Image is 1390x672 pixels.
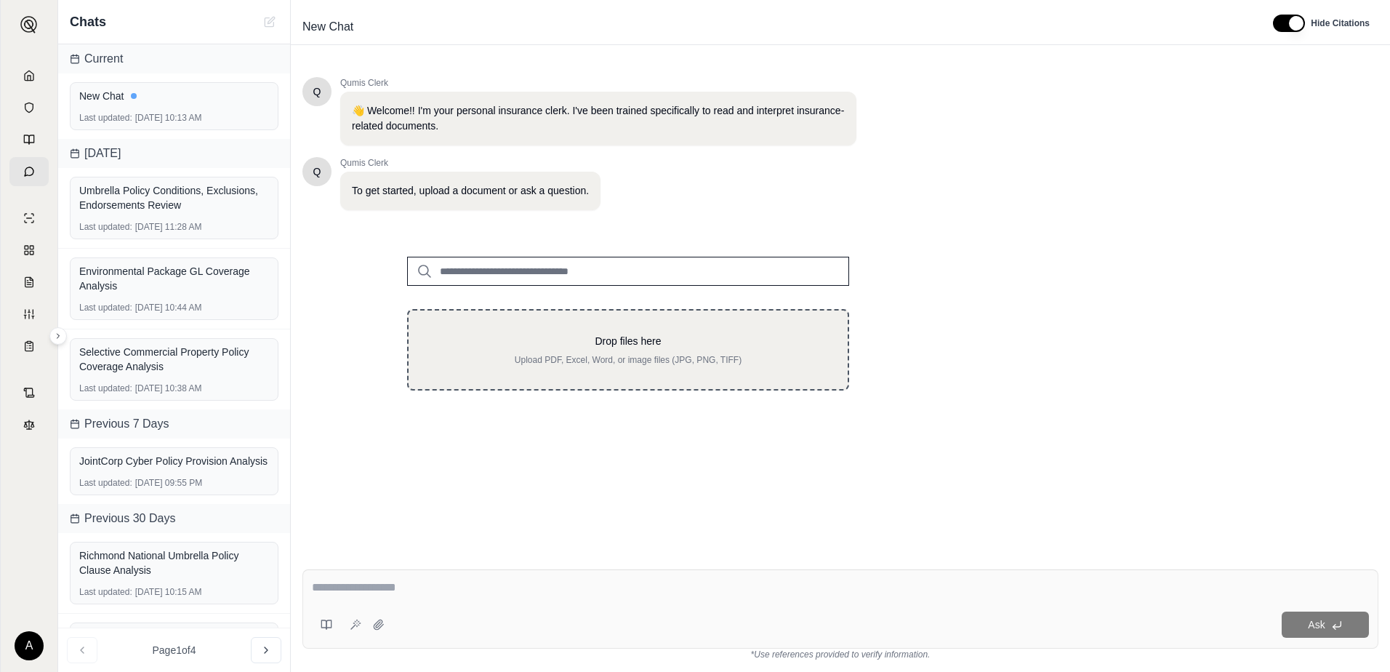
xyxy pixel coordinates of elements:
span: Last updated: [79,383,132,394]
div: Richmond National Umbrella Policy Clause Analysis [79,548,269,577]
button: Expand sidebar [49,327,67,345]
span: Hello [313,164,321,179]
span: Qumis Clerk [340,77,856,89]
button: New Chat [261,13,278,31]
div: Current [58,44,290,73]
span: Last updated: [79,477,132,489]
div: Previous 30 Days [58,504,290,533]
div: Selective Commercial Property Policy Coverage Analysis [79,345,269,374]
div: *Use references provided to verify information. [302,649,1378,660]
div: JointCorp Cyber Policy Provision Analysis [79,454,269,468]
div: [DATE] 10:44 AM [79,302,269,313]
span: Hide Citations [1311,17,1370,29]
p: 👋 Welcome!! I'm your personal insurance clerk. I've been trained specifically to read and interpr... [352,103,845,134]
span: New Chat [297,15,359,39]
a: Chat [9,157,49,186]
div: [DATE] [58,139,290,168]
p: To get started, upload a document or ask a question. [352,183,589,199]
img: Expand sidebar [20,16,38,33]
div: A [15,631,44,660]
span: Last updated: [79,302,132,313]
span: Ask [1308,619,1325,631]
a: Prompt Library [9,125,49,154]
a: Documents Vault [9,93,49,122]
div: [DATE] 10:38 AM [79,383,269,394]
span: Qumis Clerk [340,157,600,169]
p: Upload PDF, Excel, Word, or image files (JPG, PNG, TIFF) [432,354,824,366]
span: Last updated: [79,221,132,233]
a: Claim Coverage [9,268,49,297]
span: Chats [70,12,106,32]
a: Home [9,61,49,90]
a: Custom Report [9,300,49,329]
a: Policy Comparisons [9,236,49,265]
a: Single Policy [9,204,49,233]
button: Expand sidebar [15,10,44,39]
div: [DATE] 10:13 AM [79,112,269,124]
div: Previous 7 Days [58,409,290,439]
span: Last updated: [79,112,132,124]
div: Environmental Package GL Coverage Analysis [79,264,269,293]
div: [DATE] 10:15 AM [79,586,269,598]
div: New Chat [79,89,269,103]
a: Coverage Table [9,332,49,361]
span: Hello [313,84,321,99]
div: [DATE] 11:28 AM [79,221,269,233]
p: Drop files here [432,334,824,348]
a: Contract Analysis [9,378,49,407]
span: Last updated: [79,586,132,598]
div: [DATE] 09:55 PM [79,477,269,489]
span: Page 1 of 4 [153,643,196,657]
button: Ask [1282,612,1369,638]
a: Legal Search Engine [9,410,49,439]
div: Edit Title [297,15,1256,39]
div: Umbrella Policy Conditions, Exclusions, Endorsements Review [79,183,269,212]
